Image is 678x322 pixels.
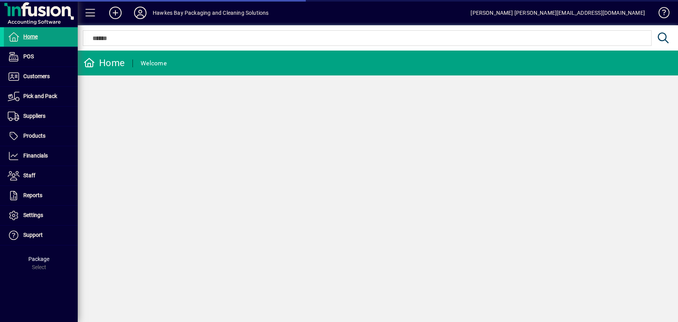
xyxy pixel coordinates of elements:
span: Staff [23,172,35,178]
button: Add [103,6,128,20]
a: Suppliers [4,107,78,126]
a: Settings [4,206,78,225]
a: Products [4,126,78,146]
a: Pick and Pack [4,87,78,106]
span: Pick and Pack [23,93,57,99]
a: Knowledge Base [653,2,668,27]
span: Reports [23,192,42,198]
span: Products [23,133,45,139]
span: Customers [23,73,50,79]
a: Reports [4,186,78,205]
div: Welcome [141,57,167,70]
span: Support [23,232,43,238]
span: Package [28,256,49,262]
a: POS [4,47,78,66]
div: Home [84,57,125,69]
div: Hawkes Bay Packaging and Cleaning Solutions [153,7,269,19]
a: Staff [4,166,78,185]
span: Settings [23,212,43,218]
a: Support [4,226,78,245]
a: Customers [4,67,78,86]
a: Financials [4,146,78,166]
span: POS [23,53,34,59]
div: [PERSON_NAME] [PERSON_NAME][EMAIL_ADDRESS][DOMAIN_NAME] [471,7,645,19]
span: Home [23,33,38,40]
span: Suppliers [23,113,45,119]
button: Profile [128,6,153,20]
span: Financials [23,152,48,159]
